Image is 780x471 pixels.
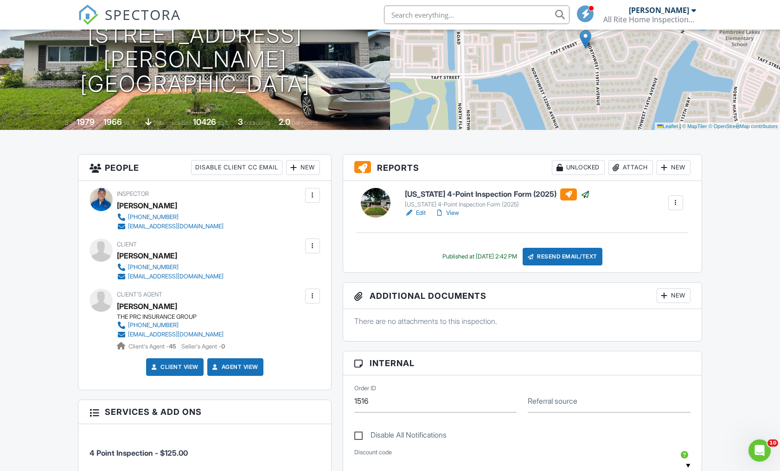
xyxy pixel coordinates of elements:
[217,119,229,126] span: sq.ft.
[90,448,188,458] span: 4 Point Inspection - $125.00
[657,123,678,129] a: Leaflet
[117,299,177,313] a: [PERSON_NAME]
[169,343,176,350] strong: 45
[523,248,602,265] div: Resend Email/Text
[405,208,426,218] a: Edit
[117,321,224,330] a: [PHONE_NUMBER]
[78,155,331,181] h3: People
[117,330,224,339] a: [EMAIL_ADDRESS][DOMAIN_NAME]
[128,273,224,280] div: [EMAIL_ADDRESS][DOMAIN_NAME]
[343,351,702,375] h3: Internal
[657,288,690,303] div: New
[128,213,179,221] div: [PHONE_NUMBER]
[709,123,778,129] a: © OpenStreetMap contributors
[90,431,320,465] li: Service: 4 Point Inspection
[117,222,224,231] a: [EMAIL_ADDRESS][DOMAIN_NAME]
[748,439,771,462] iframe: Intercom live chat
[580,30,591,49] img: Marker
[128,322,179,329] div: [PHONE_NUMBER]
[193,117,216,127] div: 10426
[354,448,392,457] label: Discount code
[354,431,447,442] label: Disable All Notifications
[405,188,590,209] a: [US_STATE] 4-Point Inspection Form (2025) [US_STATE] 4-Point Inspection Form (2025)
[65,119,75,126] span: Built
[117,291,162,298] span: Client's Agent
[128,343,178,350] span: Client's Agent -
[117,241,137,248] span: Client
[117,249,177,263] div: [PERSON_NAME]
[221,343,225,350] strong: 0
[603,15,696,24] div: All Rite Home Inspections, Inc
[128,331,224,338] div: [EMAIL_ADDRESS][DOMAIN_NAME]
[629,6,689,15] div: [PERSON_NAME]
[172,119,192,126] span: Lot Size
[552,160,605,175] div: Unlocked
[354,316,690,326] p: There are no attachments to this inspection.
[279,117,290,127] div: 2.0
[15,23,375,96] h1: [STREET_ADDRESS][PERSON_NAME] [GEOGRAPHIC_DATA]
[679,123,681,129] span: |
[105,5,181,24] span: SPECTORA
[117,272,224,281] a: [EMAIL_ADDRESS][DOMAIN_NAME]
[405,201,590,208] div: [US_STATE] 4-Point Inspection Form (2025)
[354,384,376,393] label: Order ID
[78,13,181,32] a: SPECTORA
[292,119,318,126] span: bathrooms
[405,188,590,200] h6: [US_STATE] 4-Point Inspection Form (2025)
[608,160,653,175] div: Attach
[191,160,282,175] div: Disable Client CC Email
[117,313,231,321] div: THE PRC INSURANCE GROUP
[238,117,243,127] div: 3
[77,117,95,127] div: 1979
[435,208,459,218] a: View
[128,223,224,230] div: [EMAIL_ADDRESS][DOMAIN_NAME]
[343,283,702,309] h3: Additional Documents
[181,343,225,350] span: Seller's Agent -
[123,119,136,126] span: sq. ft.
[767,439,778,447] span: 10
[528,396,577,406] label: Referral source
[384,6,569,24] input: Search everything...
[343,155,702,181] h3: Reports
[78,5,98,25] img: The Best Home Inspection Software - Spectora
[211,362,258,372] a: Agent View
[153,119,163,126] span: slab
[657,160,690,175] div: New
[682,123,707,129] a: © MapTiler
[442,253,517,260] div: Published at [DATE] 2:42 PM
[117,213,224,222] a: [PHONE_NUMBER]
[78,400,331,424] h3: Services & Add ons
[149,362,198,372] a: Client View
[117,199,177,213] div: [PERSON_NAME]
[117,190,149,197] span: Inspector
[103,117,122,127] div: 1966
[244,119,270,126] span: bedrooms
[117,263,224,272] a: [PHONE_NUMBER]
[128,264,179,271] div: [PHONE_NUMBER]
[286,160,320,175] div: New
